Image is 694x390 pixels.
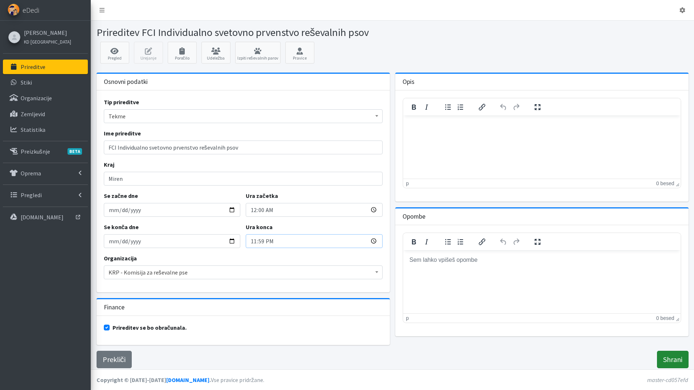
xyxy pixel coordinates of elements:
p: Zemljevid [21,110,45,118]
button: Razveljavi [497,102,510,112]
em: master-cd057efd [647,376,688,383]
span: KRP - Komisija za reševalne pse [109,267,378,277]
a: Pregledi [3,188,88,202]
a: Prekliči [97,351,132,368]
a: Stiki [3,75,88,90]
p: Stiki [21,79,32,86]
a: Zemljevid [3,107,88,121]
span: Tekme [104,109,383,123]
div: Press the Up and Down arrow keys to resize the editor. [676,315,679,321]
button: Krepko [408,102,420,112]
label: Tip prireditve [104,98,139,106]
p: Pregledi [21,191,42,199]
label: Ime prireditve [104,129,141,138]
button: Oštevilčen seznam [454,237,467,247]
button: Krepko [408,237,420,247]
button: Označen seznam [442,102,454,112]
label: Ura konca [246,223,273,231]
a: Udeležba [201,42,230,64]
button: Ponovno uveljavi [510,237,522,247]
button: 0 besed [656,180,674,186]
a: [PERSON_NAME] [24,28,71,37]
a: Organizacije [3,91,88,105]
h1: Prireditev FCI Individualno svetovno prvenstvo reševalnih psov [97,26,390,39]
p: Organizacije [21,94,52,102]
button: Vstavi/uredi povezavo [476,237,488,247]
footer: Vse pravice pridržane. [91,369,694,390]
label: Ura začetka [246,191,278,200]
h3: Opombe [403,213,425,220]
input: Kraj [104,172,383,186]
a: PreizkušnjeBETA [3,144,88,159]
a: Pravice [285,42,314,64]
h3: Finance [104,304,124,311]
button: Označen seznam [442,237,454,247]
span: BETA [68,148,82,155]
h3: Opis [403,78,415,86]
span: KRP - Komisija za reševalne pse [104,265,383,279]
input: Shrani [657,351,689,368]
label: Kraj [104,160,114,169]
span: eDedi [23,5,39,16]
iframe: Rich Text Area [403,115,681,179]
div: p [406,315,409,321]
a: Prireditve [3,60,88,74]
a: Poročilo [168,42,197,64]
p: Preizkušnje [21,148,50,155]
button: Poševno [420,237,433,247]
a: [DOMAIN_NAME] [3,210,88,224]
small: KD [GEOGRAPHIC_DATA] [24,39,71,45]
button: Čez cel zaslon [531,102,544,112]
label: Organizacija [104,254,137,263]
button: Ponovno uveljavi [510,102,522,112]
button: Vstavi/uredi povezavo [476,102,488,112]
img: eDedi [8,4,20,16]
a: [DOMAIN_NAME] [166,376,209,383]
h3: Osnovni podatki [104,78,148,86]
button: Čez cel zaslon [531,237,544,247]
input: Ime prireditve [104,141,383,154]
a: Statistika [3,122,88,137]
button: Poševno [420,102,433,112]
div: Press the Up and Down arrow keys to resize the editor. [676,180,679,187]
button: 0 besed [656,315,674,321]
strong: Copyright © [DATE]-[DATE] . [97,376,211,383]
button: Oštevilčen seznam [454,102,467,112]
a: Izpiti reševalnih parov [235,42,281,64]
button: Razveljavi [497,237,510,247]
iframe: Rich Text Area [403,250,681,313]
span: Tekme [109,111,378,121]
label: Se začne dne [104,191,138,200]
p: Prireditve [21,63,45,70]
p: [DOMAIN_NAME] [21,214,64,221]
div: p [406,180,409,186]
p: Oprema [21,170,41,177]
a: Oprema [3,166,88,180]
label: Prireditev se bo obračunala. [113,323,187,332]
label: Se konča dne [104,223,139,231]
p: Statistika [21,126,45,133]
a: Pregled [100,42,129,64]
a: KD [GEOGRAPHIC_DATA] [24,37,71,46]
